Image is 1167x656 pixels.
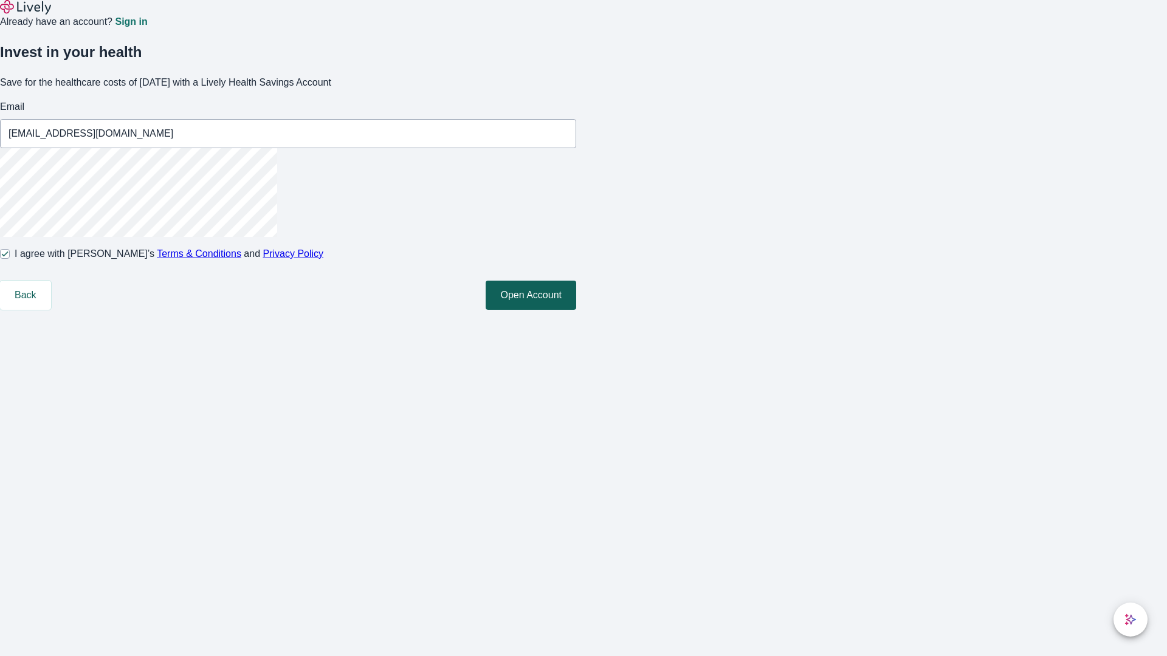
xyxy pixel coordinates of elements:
svg: Lively AI Assistant [1124,613,1137,626]
button: Open Account [486,281,576,310]
a: Privacy Policy [263,248,324,259]
button: chat [1114,603,1148,637]
a: Terms & Conditions [157,248,241,259]
span: I agree with [PERSON_NAME]’s and [15,247,323,261]
a: Sign in [115,17,147,27]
